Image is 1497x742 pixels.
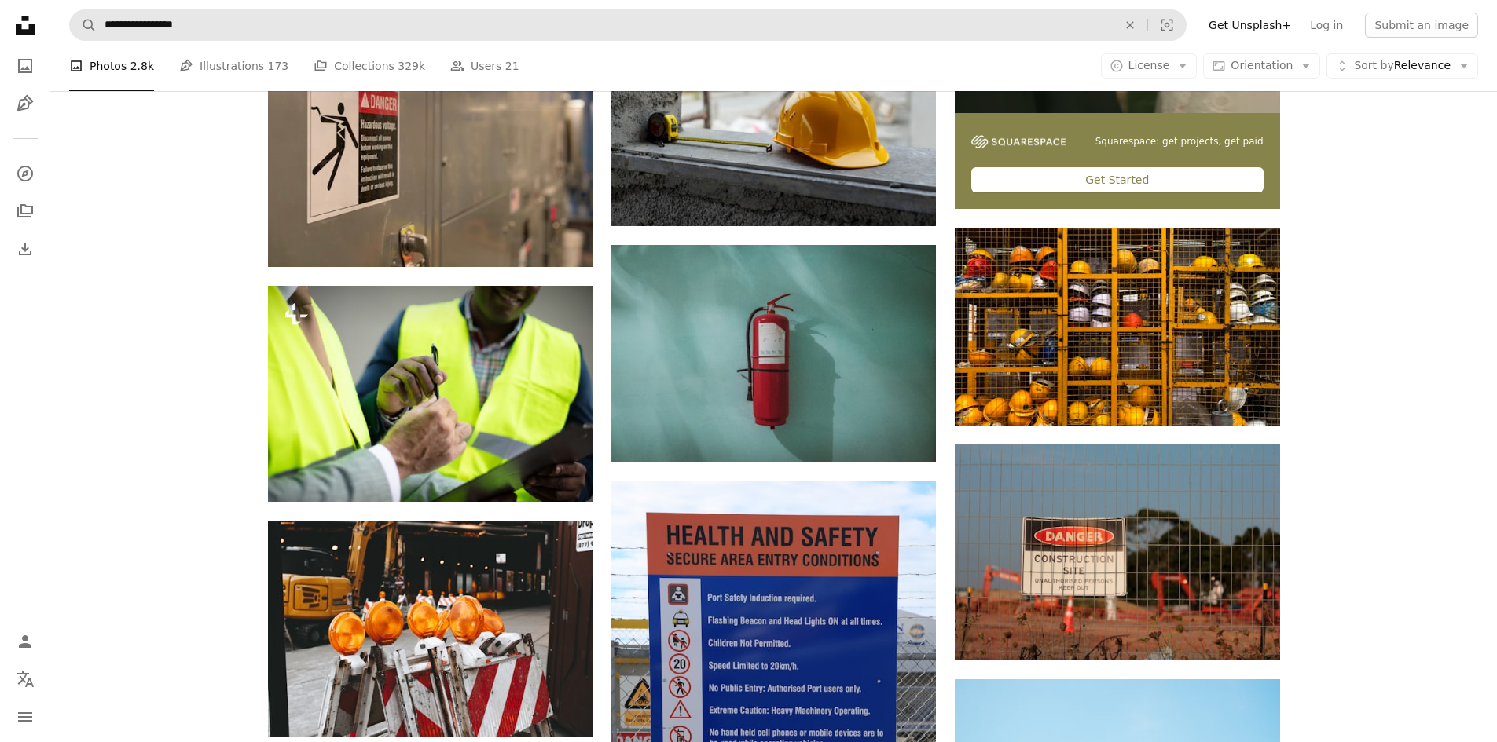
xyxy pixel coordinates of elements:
[268,24,593,267] img: shallow focus photo of high voltage signage
[268,621,593,635] a: orange lights on top of white and red metal bars
[1365,13,1478,38] button: Submit an image
[398,57,425,75] span: 329k
[1203,53,1320,79] button: Orientation
[505,57,519,75] span: 21
[1101,53,1198,79] button: License
[971,135,1066,149] img: file-1747939142011-51e5cc87e3c9
[1113,10,1147,40] button: Clear
[1326,53,1478,79] button: Sort byRelevance
[611,9,936,225] img: a yellow hard hat sitting on top of a cement wall
[1095,135,1264,148] span: Squarespace: get projects, get paid
[9,626,41,657] a: Log in / Sign up
[1148,10,1186,40] button: Visual search
[955,228,1279,425] img: a rack filled with lots of yellow hard hats
[971,167,1263,192] div: Get Started
[611,110,936,124] a: a yellow hard hat sitting on top of a cement wall
[1199,13,1301,38] a: Get Unsplash+
[9,663,41,695] button: Language
[9,158,41,189] a: Explore
[1354,58,1451,74] span: Relevance
[179,41,288,91] a: Illustrations 173
[955,444,1279,660] img: Danger Construction site signage
[611,245,936,462] img: red fire extinguisher on green wall
[1354,59,1393,71] span: Sort by
[314,41,425,91] a: Collections 329k
[70,10,97,40] button: Search Unsplash
[268,137,593,152] a: shallow focus photo of high voltage signage
[1128,59,1170,71] span: License
[1301,13,1352,38] a: Log in
[268,286,593,502] img: Mature engineer discussing the structure of the building with architects colleague at constructio...
[9,233,41,265] a: Download History
[9,88,41,119] a: Illustrations
[9,50,41,82] a: Photos
[611,704,936,718] a: text
[69,9,1187,41] form: Find visuals sitewide
[955,319,1279,333] a: a rack filled with lots of yellow hard hats
[9,701,41,733] button: Menu
[268,386,593,400] a: Mature engineer discussing the structure of the building with architects colleague at constructio...
[1231,59,1293,71] span: Orientation
[955,545,1279,559] a: Danger Construction site signage
[9,196,41,227] a: Collections
[450,41,519,91] a: Users 21
[611,345,936,360] a: red fire extinguisher on green wall
[268,57,289,75] span: 173
[9,9,41,44] a: Home — Unsplash
[268,521,593,737] img: orange lights on top of white and red metal bars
